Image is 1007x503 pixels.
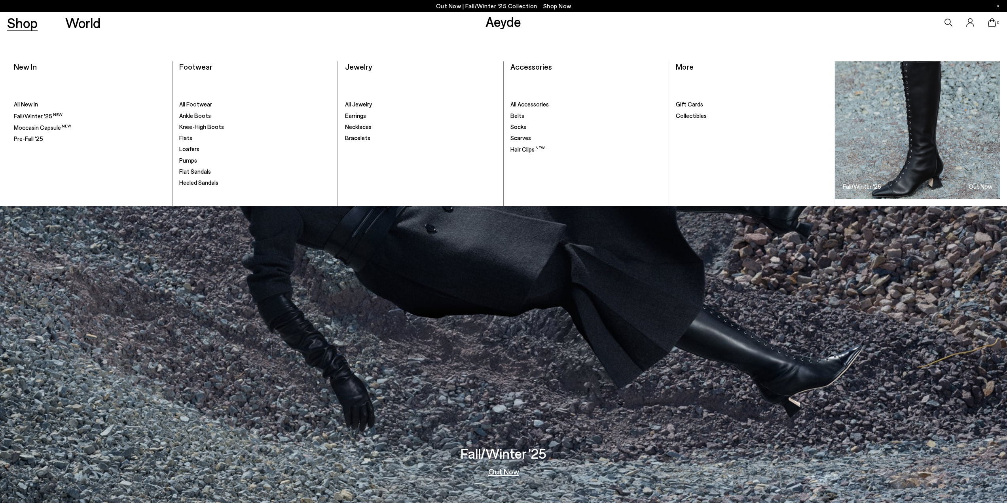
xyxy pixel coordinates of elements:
[843,184,881,190] h3: Fall/Winter '25
[14,101,165,108] a: All New In
[676,101,827,108] a: Gift Cards
[179,145,330,153] a: Loafers
[345,134,370,141] span: Bracelets
[179,179,330,187] a: Heeled Sandals
[345,101,496,108] a: All Jewelry
[676,62,694,71] a: More
[179,112,330,120] a: Ankle Boots
[543,2,571,9] span: Navigate to /collections/new-in
[676,112,707,119] span: Collectibles
[179,168,211,175] span: Flat Sandals
[65,16,101,30] a: World
[510,134,531,141] span: Scarves
[510,62,552,71] a: Accessories
[510,123,526,130] span: Socks
[345,123,372,130] span: Necklaces
[179,123,330,131] a: Knee-High Boots
[14,123,165,132] a: Moccasin Capsule
[179,62,212,71] a: Footwear
[179,101,212,108] span: All Footwear
[14,135,165,143] a: Pre-Fall '25
[835,61,1000,199] a: Fall/Winter '25 Out Now
[345,112,496,120] a: Earrings
[488,467,519,475] a: Out Now
[510,146,545,153] span: Hair Clips
[14,62,37,71] a: New In
[14,135,43,142] span: Pre-Fall '25
[7,16,38,30] a: Shop
[988,18,996,27] a: 0
[345,134,496,142] a: Bracelets
[14,112,63,120] span: Fall/Winter '25
[436,1,571,11] p: Out Now | Fall/Winter ‘25 Collection
[510,145,662,154] a: Hair Clips
[345,123,496,131] a: Necklaces
[179,101,330,108] a: All Footwear
[510,101,662,108] a: All Accessories
[179,157,197,164] span: Pumps
[14,112,165,120] a: Fall/Winter '25
[835,61,1000,199] img: Group_1295_900x.jpg
[345,101,372,108] span: All Jewelry
[179,112,211,119] span: Ankle Boots
[179,123,224,130] span: Knee-High Boots
[485,13,521,30] a: Aeyde
[996,21,1000,25] span: 0
[179,179,218,186] span: Heeled Sandals
[510,123,662,131] a: Socks
[14,101,38,108] span: All New In
[345,112,366,119] span: Earrings
[179,134,192,141] span: Flats
[676,112,827,120] a: Collectibles
[510,134,662,142] a: Scarves
[676,101,703,108] span: Gift Cards
[14,124,71,131] span: Moccasin Capsule
[179,134,330,142] a: Flats
[510,112,662,120] a: Belts
[345,62,372,71] a: Jewelry
[179,168,330,176] a: Flat Sandals
[179,145,199,152] span: Loafers
[179,157,330,165] a: Pumps
[510,101,549,108] span: All Accessories
[969,184,992,190] h3: Out Now
[510,112,524,119] span: Belts
[461,446,546,460] h3: Fall/Winter '25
